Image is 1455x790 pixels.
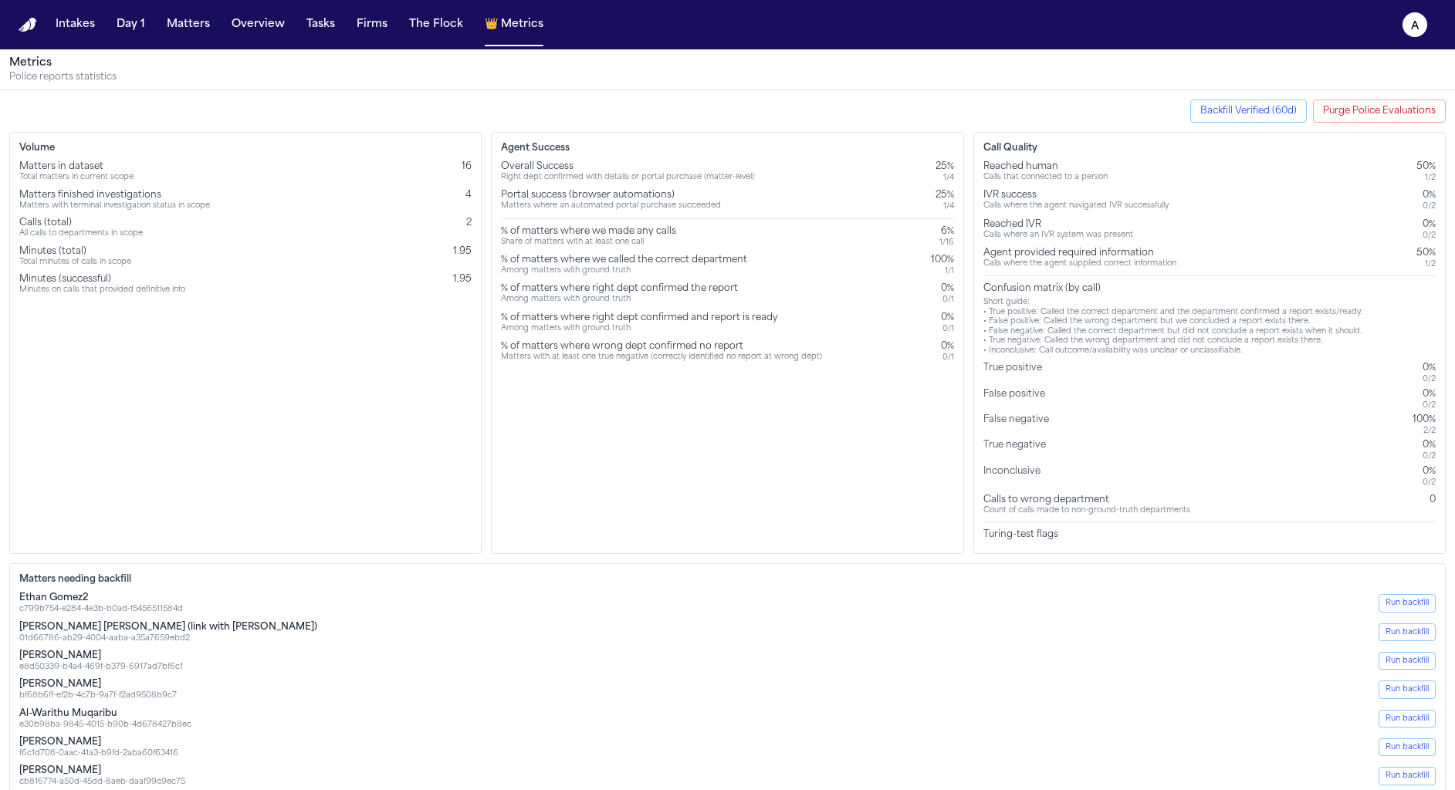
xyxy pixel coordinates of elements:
div: [PERSON_NAME] [19,650,183,662]
div: 0% [941,282,954,295]
div: Calls to wrong department [983,494,1190,506]
div: IVR success [983,189,1169,201]
button: Purge police evaluations [1313,100,1446,123]
div: 0 / 1 [941,295,954,305]
div: Ethan Gomez2 [19,592,183,604]
h3: Volume [19,142,472,154]
div: Minutes (successful) [19,273,185,285]
div: c799b754-e284-4e3b-b0ad-f5456511584d [19,604,183,614]
div: [PERSON_NAME] [19,678,177,690]
div: Calls that connected to a person [983,173,1108,183]
div: e30b98ba-9845-4015-b90b-4d678427b8ec [19,720,191,730]
div: 0 / 2 [1423,478,1436,488]
button: Run backfill [1379,738,1436,756]
div: 0% [941,340,954,353]
h3: Call Quality [983,142,1436,154]
span: 0 [1430,495,1436,505]
div: Turing-test flags [983,528,1436,541]
button: crownMetrics [479,11,550,39]
button: Run backfill [1379,710,1436,728]
div: 50% [1416,247,1436,259]
div: [PERSON_NAME] [19,765,185,777]
div: Count of calls made to non-ground-truth departments [983,506,1190,516]
div: 1 / 16 [939,238,954,248]
div: Inconclusive [983,465,1047,488]
div: e8d50339-b4a4-469f-b379-6917ad7bf6c1 [19,662,183,672]
button: Run backfill [1379,652,1436,670]
div: All calls to departments in scope [19,229,143,239]
div: 0% [1423,439,1436,451]
div: Portal success (browser automations) [501,189,721,201]
div: [PERSON_NAME] [19,736,178,748]
div: True positive [983,362,1048,384]
button: Run backfill [1379,594,1436,612]
div: Agent provided required information [983,247,1176,259]
button: Tasks [300,11,341,39]
button: Firms [350,11,394,39]
a: Home [19,18,37,32]
div: Reached human [983,160,1108,173]
div: % of matters where right dept confirmed the report [501,282,738,295]
button: The Flock [403,11,469,39]
div: Total minutes of calls in scope [19,258,131,268]
div: Among matters with ground truth [501,266,747,276]
div: 0% [1423,362,1436,374]
div: Al-Warithu Muqaribu [19,707,191,720]
div: Matters finished investigations [19,189,210,201]
div: 1 / 4 [936,173,954,183]
text: a [1411,21,1419,32]
div: Calls where an IVR system was present [983,231,1133,241]
div: 0 / 2 [1423,400,1436,410]
button: Overview [225,11,291,39]
span: crown [485,17,498,32]
div: Matters with terminal investigation status in scope [19,201,210,211]
div: Overall Success [501,160,754,173]
p: Police reports statistics [9,71,1446,83]
div: 1 / 2 [1416,173,1436,183]
div: 0 / 2 [1423,201,1436,211]
a: Intakes [49,11,101,39]
div: 0 / 1 [941,353,954,363]
div: 0 / 1 [941,324,954,334]
div: bf68b6ff-ef2b-4c7b-9a7f-f2ad9508b9c7 [19,690,177,701]
div: Total matters in current scope [19,173,134,183]
div: Minutes on calls that provided definitive info [19,285,185,295]
button: Run backfill [1379,623,1436,641]
div: 0 / 2 [1423,231,1436,241]
div: 25% [936,189,954,201]
div: 0% [1423,388,1436,400]
div: 01d66786-ab29-4004-aaba-a35a7659ebd2 [19,633,317,643]
div: Among matters with ground truth [501,324,778,334]
span: 2 [466,218,472,228]
div: 0% [941,312,954,324]
img: Finch Logo [19,18,37,32]
div: True negative [983,439,1052,461]
button: Matters [161,11,216,39]
div: 0% [1423,218,1436,231]
div: Calls where the agent supplied correct information [983,259,1176,269]
div: 2 / 2 [1413,426,1436,436]
div: 1 / 1 [931,266,954,276]
div: Calls (total) [19,217,143,229]
div: Share of matters with at least one call [501,238,676,248]
div: 100% [931,254,954,266]
div: 6% [939,225,954,238]
div: 1 / 4 [936,201,954,211]
div: 0% [1423,465,1436,478]
div: 0% [1423,189,1436,201]
span: 1.95 [453,247,472,256]
div: Calls where the agent navigated IVR successfully [983,201,1169,211]
button: Day 1 [110,11,151,39]
button: Run backfill [1379,680,1436,698]
span: Metrics [501,17,543,32]
button: Run backfill [1379,767,1436,785]
div: % of matters where wrong dept confirmed no report [501,340,822,353]
button: Start backfill for last week verified [1190,100,1307,123]
h3: Matters needing backfill [19,573,1436,586]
